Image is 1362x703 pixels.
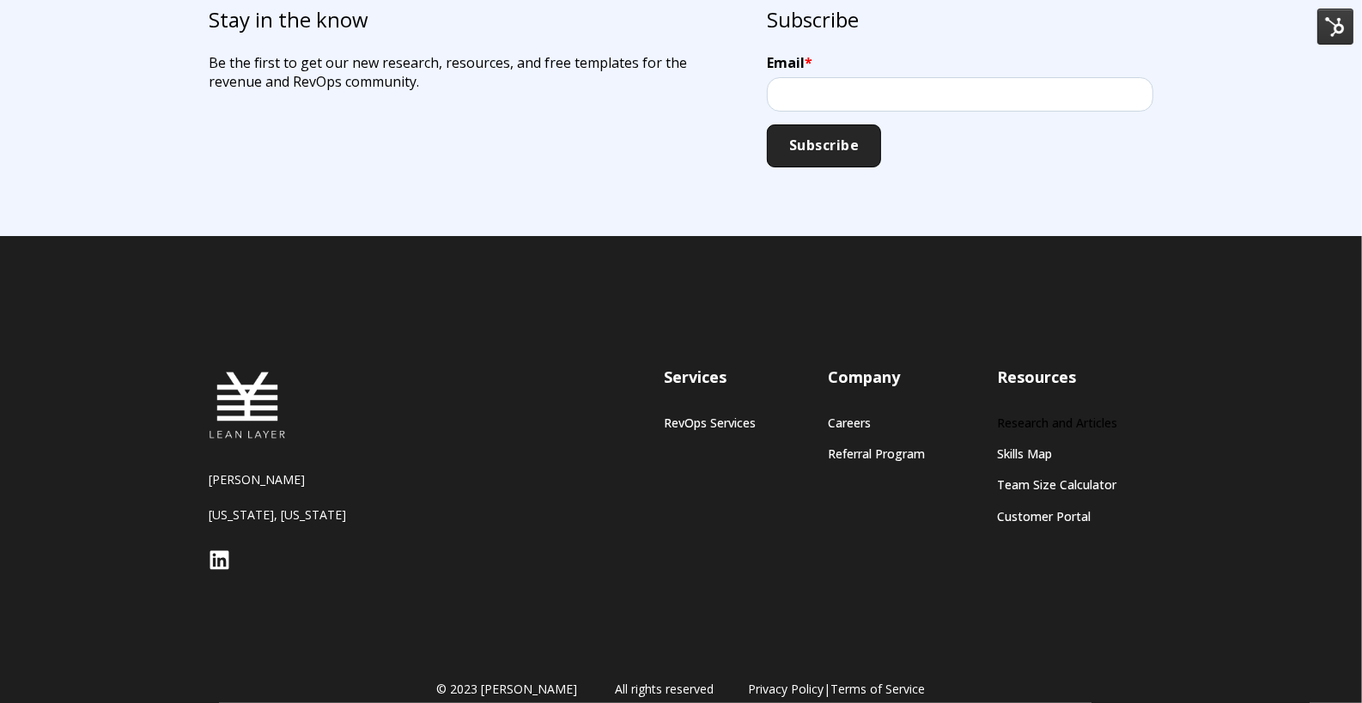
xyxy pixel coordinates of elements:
h3: Company [828,367,925,388]
input: Subscribe [767,124,881,167]
a: Privacy Policy [749,681,824,697]
a: RevOps Services [664,415,756,430]
a: Careers [828,415,925,430]
h3: Subscribe [767,5,1153,34]
p: Be the first to get our new research, resources, and free templates for the revenue and RevOps co... [209,53,739,91]
span: © 2023 [PERSON_NAME] [437,681,578,698]
a: Referral Program [828,446,925,461]
p: [US_STATE], [US_STATE] [209,506,423,523]
span: Email [767,53,805,72]
h3: Stay in the know [209,5,739,34]
a: Customer Portal [997,509,1117,524]
h3: Services [664,367,756,388]
a: Research and Articles [997,415,1117,430]
span: | [749,681,926,698]
h3: Resources [997,367,1117,388]
img: HubSpot Tools Menu Toggle [1317,9,1353,45]
img: Lean Layer [209,367,286,444]
a: Skills Map [997,446,1117,461]
span: All rights reserved [616,681,714,698]
p: [PERSON_NAME] [209,471,423,488]
a: Terms of Service [831,681,926,697]
a: Team Size Calculator [997,477,1117,492]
